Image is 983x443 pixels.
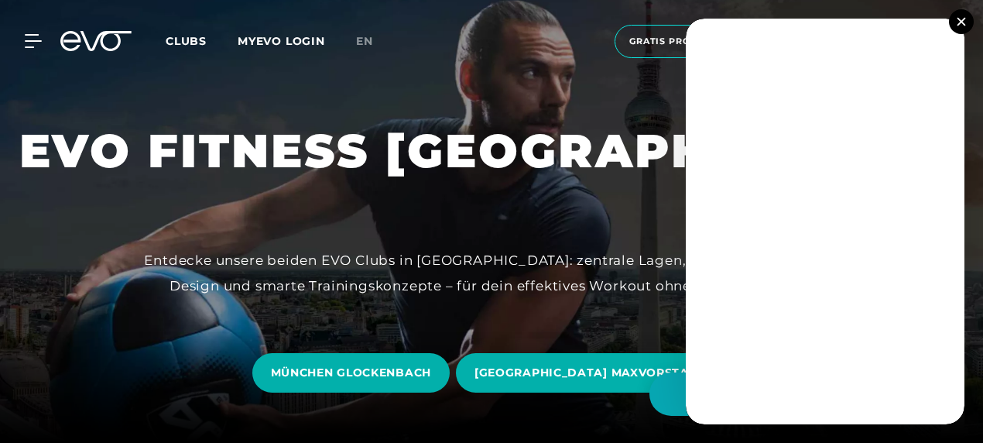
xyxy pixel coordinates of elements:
[143,248,840,298] div: Entdecke unsere beiden EVO Clubs in [GEOGRAPHIC_DATA]: zentrale Lagen, modernes Boutique-Design u...
[629,35,753,48] span: Gratis Probetraining
[19,121,964,181] h1: EVO FITNESS [GEOGRAPHIC_DATA]
[166,33,238,48] a: Clubs
[271,365,431,381] span: MÜNCHEN GLOCKENBACH
[238,34,325,48] a: MYEVO LOGIN
[456,342,731,404] a: [GEOGRAPHIC_DATA] MAXVORSTADT
[356,33,392,50] a: en
[252,342,456,404] a: MÜNCHEN GLOCKENBACH
[166,34,207,48] span: Clubs
[610,25,772,58] a: Gratis Probetraining
[957,17,965,26] img: close.svg
[474,365,706,381] span: [GEOGRAPHIC_DATA] MAXVORSTADT
[356,34,373,48] span: en
[649,373,952,416] button: Hallo Athlet! Was möchtest du tun?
